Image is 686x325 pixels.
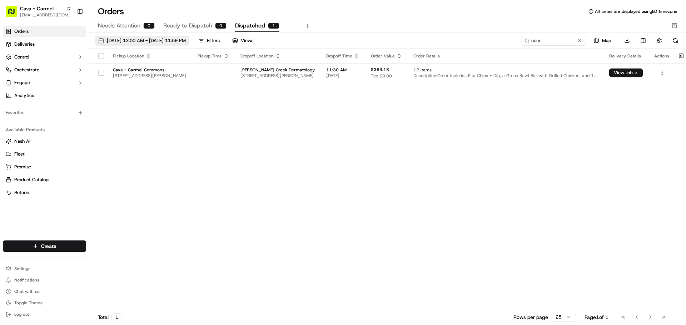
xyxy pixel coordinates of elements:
span: Analytics [14,92,34,99]
img: 1736555255976-a54dd68f-1ca7-489b-9aae-adbdc363a1c4 [14,130,20,136]
a: Product Catalog [6,177,83,183]
span: Orders [14,28,29,35]
button: Cava - Carmel Commons [20,5,63,12]
div: Order Value [371,53,402,59]
button: [EMAIL_ADDRESS][DOMAIN_NAME] [20,12,71,18]
span: • [62,111,64,116]
div: Past conversations [7,93,48,98]
img: Angelique Valdez [7,123,19,134]
span: Ready to Dispatch [163,21,212,30]
button: Log out [3,309,86,319]
button: Control [3,51,86,63]
a: 💻API Documentation [58,157,118,169]
p: Rows per page [513,314,548,321]
div: 0 [143,22,155,29]
span: [DATE] [66,111,80,116]
div: 💻 [60,160,66,166]
button: Chat with us! [3,286,86,296]
span: [STREET_ADDRESS][PERSON_NAME] [240,73,315,78]
span: Needs Attention [98,21,140,30]
input: Type to search [522,36,586,46]
span: Tip: $0.00 [371,73,392,79]
button: Map [589,36,616,45]
button: Nash AI [3,136,86,147]
span: $363.18 [371,67,389,72]
a: Deliveries [3,39,86,50]
button: Returns [3,187,86,198]
button: Orchestrate [3,64,86,76]
span: [PERSON_NAME] Creek Dermatology [240,67,315,73]
button: Notifications [3,275,86,285]
span: 12 items [413,67,598,73]
button: See all [111,91,130,100]
div: Delivery Details [609,53,643,59]
span: Orchestrate [14,67,39,73]
a: Analytics [3,90,86,101]
div: Page 1 of 1 [585,314,608,321]
p: Welcome 👋 [7,29,130,40]
span: • [59,130,62,136]
div: Actions [654,53,670,59]
span: Notifications [14,277,39,283]
button: Cava - Carmel Commons[EMAIL_ADDRESS][DOMAIN_NAME] [3,3,74,20]
span: Deliveries [14,41,35,47]
img: Carmel Commons [7,104,19,115]
div: Pickup Time [198,53,229,59]
span: Create [41,243,56,250]
div: Order Details [413,53,598,59]
span: Map [602,37,611,44]
div: 1 [268,22,279,29]
div: Favorites [3,107,86,118]
span: Settings [14,266,30,271]
div: Available Products [3,124,86,136]
img: Nash [7,7,21,21]
button: Fleet [3,148,86,160]
span: 11:30 AM [326,67,359,73]
span: Returns [14,189,30,196]
span: Dispatched [235,21,265,30]
div: Pickup Location [113,53,186,59]
button: Engage [3,77,86,88]
button: View Job [609,68,643,77]
span: Cava - Carmel Commons [113,67,186,73]
span: Chat with us! [14,289,40,294]
a: Returns [6,189,83,196]
span: Control [14,54,29,60]
div: 1 [111,313,122,321]
span: Product Catalog [14,177,49,183]
a: Fleet [6,151,83,157]
span: Knowledge Base [14,159,55,167]
img: 1736555255976-a54dd68f-1ca7-489b-9aae-adbdc363a1c4 [7,68,20,81]
a: Nash AI [6,138,83,144]
span: [DATE] 12:00 AM - [DATE] 11:59 PM [107,37,186,44]
span: Carmel Commons [22,111,60,116]
span: Promise [14,164,31,170]
img: 1727276513143-84d647e1-66c0-4f92-a045-3c9f9f5dfd92 [15,68,28,81]
span: Toggle Theme [14,300,43,306]
span: Log out [14,311,29,317]
span: [DATE] [326,73,359,78]
a: Promise [6,164,83,170]
button: Start new chat [121,70,130,79]
div: Total [98,313,122,321]
button: [DATE] 12:00 AM - [DATE] 11:59 PM [95,36,189,46]
span: Description: Order includes Pita Chips + Dip, a Group Bowl Bar with Grilled Chicken, and 10 servi... [413,73,598,78]
span: Nash AI [14,138,30,144]
div: Dropoff Location [240,53,315,59]
button: Promise [3,161,86,173]
a: 📗Knowledge Base [4,157,58,169]
span: Engage [14,80,30,86]
button: Create [3,240,86,252]
button: Refresh [670,36,680,46]
span: Fleet [14,151,25,157]
a: View Job [609,70,643,76]
span: [PERSON_NAME] [22,130,58,136]
a: Powered byPylon [50,177,86,182]
input: Got a question? Start typing here... [19,46,129,54]
div: Start new chat [32,68,117,75]
div: 📗 [7,160,13,166]
span: API Documentation [68,159,115,167]
span: [DATE] [63,130,78,136]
